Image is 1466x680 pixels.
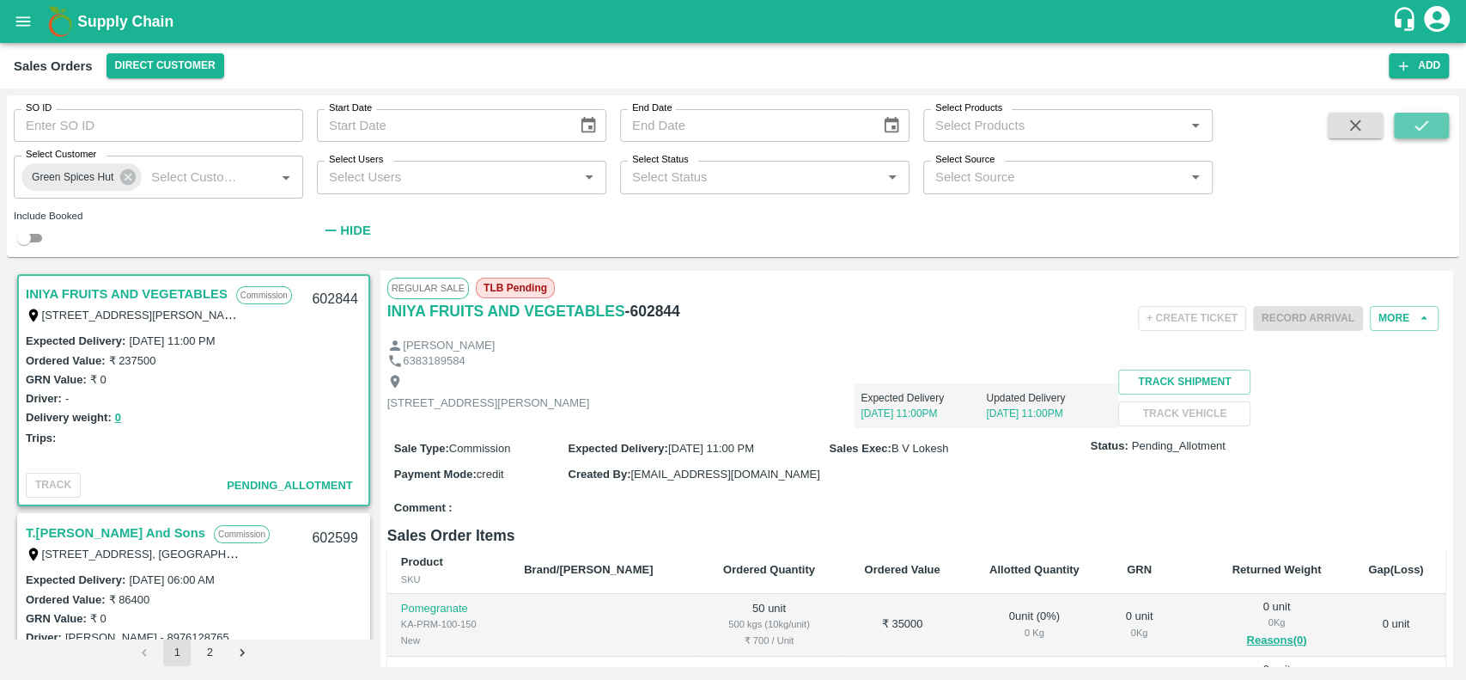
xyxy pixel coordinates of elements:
label: Start Date [329,101,372,115]
p: Commission [214,525,270,543]
p: [STREET_ADDRESS][PERSON_NAME] [387,395,590,412]
div: ₹ 700 / Unit [711,633,826,648]
label: Comment : [394,500,453,517]
label: Driver: [26,631,62,644]
div: 0 Kg [977,625,1091,640]
button: Open [578,166,600,188]
label: Driver: [26,392,62,405]
p: [DATE] 11:00PM [986,406,1111,421]
td: ₹ 35000 [841,594,964,657]
span: [EMAIL_ADDRESS][DOMAIN_NAME] [630,468,819,481]
a: T.[PERSON_NAME] And Sons [26,522,205,544]
p: 6383189584 [403,353,465,370]
label: GRN Value: [26,373,87,386]
label: Select Status [632,153,689,167]
label: SO ID [26,101,52,115]
label: Delivery weight: [26,411,112,424]
label: Created By : [568,468,630,481]
button: Open [1184,114,1207,137]
button: Choose date [572,109,605,142]
button: More [1370,306,1439,331]
button: Go to page 2 [196,639,223,666]
label: [STREET_ADDRESS], [GEOGRAPHIC_DATA], [GEOGRAPHIC_DATA], 221007, [GEOGRAPHIC_DATA] [42,547,563,561]
button: Go to next page [228,639,256,666]
button: Open [881,166,903,188]
input: Start Date [317,109,565,142]
label: Expected Delivery : [568,442,667,455]
div: KA-PRM-100-150 [401,616,496,632]
input: Select Users [322,166,573,188]
td: 0 unit [1347,594,1445,657]
label: ₹ 86400 [108,593,149,606]
span: Regular Sale [387,278,469,298]
td: 50 unit [697,594,840,657]
input: Select Products [928,114,1179,137]
span: [DATE] 11:00 PM [668,442,754,455]
input: Select Source [928,166,1179,188]
span: Commission [449,442,511,455]
b: Returned Weight [1232,563,1322,576]
label: [PERSON_NAME] - 8976128765 [65,631,229,644]
label: Select Customer [26,148,96,162]
span: Green Spices Hut [21,168,124,187]
div: Include Booked [14,208,303,224]
label: Select Users [329,153,383,167]
a: INIYA FRUITS AND VEGETABLES [26,283,228,305]
div: 0 Kg [1220,615,1333,630]
span: B V Lokesh [891,442,949,455]
div: customer-support [1391,6,1421,37]
input: Enter SO ID [14,109,303,142]
strong: Hide [340,224,370,237]
b: Gap(Loss) [1368,563,1423,576]
label: Sale Type : [394,442,449,455]
b: Allotted Quantity [989,563,1080,576]
p: Pomegranate [401,664,496,680]
div: Sales Orders [14,55,93,77]
button: open drawer [3,2,43,41]
label: End Date [632,101,672,115]
div: 602844 [301,279,368,320]
b: GRN [1127,563,1152,576]
button: Reasons(0) [1220,631,1333,651]
label: Payment Mode : [394,468,477,481]
b: Brand/[PERSON_NAME] [524,563,653,576]
b: Ordered Value [864,563,940,576]
label: GRN Value: [26,612,87,625]
label: Expected Delivery : [26,334,125,347]
button: Choose date [875,109,908,142]
label: ₹ 237500 [108,354,155,367]
input: Select Customer [144,166,247,188]
p: Pomegranate [401,601,496,617]
p: Expected Delivery [861,390,986,406]
div: New [401,633,496,648]
p: Updated Delivery [986,390,1111,406]
a: INIYA FRUITS AND VEGETABLES [387,299,625,323]
b: Ordered Quantity [723,563,815,576]
b: Product [401,555,443,568]
p: [DATE] 11:00PM [861,406,986,421]
p: Commission [236,286,292,304]
label: Select Products [935,101,1002,115]
button: Track Shipment [1118,370,1250,395]
label: Select Source [935,153,995,167]
h6: - 602844 [625,299,680,323]
button: Add [1389,53,1449,78]
span: credit [477,468,504,481]
div: 602599 [301,518,368,559]
nav: pagination navigation [128,639,259,666]
span: Pending_Allotment [1132,438,1226,455]
label: [DATE] 11:00 PM [129,334,215,347]
label: - [65,392,69,405]
button: Hide [317,216,375,245]
label: ₹ 0 [90,612,106,625]
div: 0 unit [1220,599,1333,651]
label: Ordered Value: [26,593,105,606]
div: 0 unit [1118,609,1160,640]
label: Sales Exec : [830,442,891,455]
label: [STREET_ADDRESS][PERSON_NAME] [42,308,245,322]
div: 0 unit ( 0 %) [977,609,1091,640]
label: ₹ 0 [90,373,106,386]
h6: Sales Order Items [387,524,1445,548]
input: Select Status [625,166,876,188]
button: 0 [115,408,121,428]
